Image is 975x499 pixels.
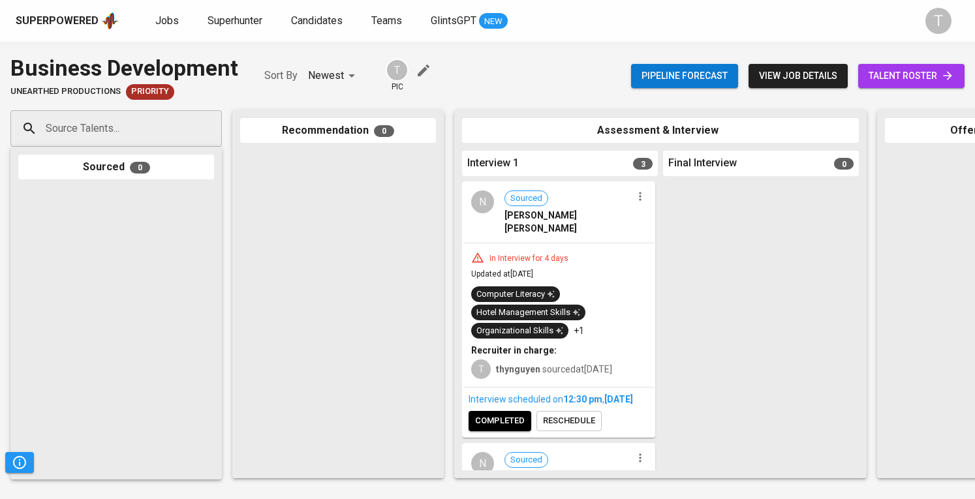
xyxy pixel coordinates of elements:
[5,452,34,473] button: Pipeline Triggers
[869,68,954,84] span: talent roster
[484,253,574,264] div: In Interview for 4 days
[496,364,540,374] b: thynguyen
[240,118,436,144] div: Recommendation
[471,452,494,475] div: N
[386,59,409,93] div: pic
[431,14,476,27] span: GlintsGPT
[130,162,150,174] span: 0
[467,156,519,171] span: Interview 1
[16,14,99,29] div: Superpowered
[215,127,217,130] button: Open
[471,359,491,379] div: T
[631,64,738,88] button: Pipeline forecast
[16,11,119,31] a: Superpoweredapp logo
[858,64,965,88] a: talent roster
[208,13,265,29] a: Superhunter
[208,14,262,27] span: Superhunter
[759,68,837,84] span: view job details
[834,158,854,170] span: 0
[476,288,555,301] div: Computer Literacy
[668,156,737,171] span: Final Interview
[462,118,859,144] div: Assessment & Interview
[155,13,181,29] a: Jobs
[471,345,557,355] b: Recruiter in charge:
[504,209,632,235] span: [PERSON_NAME] [PERSON_NAME]
[476,325,563,337] div: Organizational Skills
[469,393,649,406] div: Interview scheduled on ,
[505,192,548,205] span: Sourced
[543,414,595,429] span: reschedule
[462,181,655,438] div: NSourced[PERSON_NAME] [PERSON_NAME]In Interview for 4 daysUpdated at[DATE]Computer LiteracyHotel ...
[10,52,238,84] div: Business Development
[749,64,848,88] button: view job details
[291,14,343,27] span: Candidates
[308,68,344,83] p: Newest
[18,155,214,180] div: Sourced
[431,13,508,29] a: GlintsGPT NEW
[496,364,612,374] span: sourced at [DATE]
[126,84,174,100] div: New Job received from Demand Team
[574,324,584,337] p: +1
[471,190,494,213] div: N
[476,307,580,319] div: Hotel Management Skills
[308,64,360,88] div: Newest
[642,68,728,84] span: Pipeline forecast
[604,394,633,404] span: [DATE]
[371,13,405,29] a: Teams
[10,85,121,98] span: Unearthed Productions
[469,411,531,431] button: completed
[264,68,298,83] p: Sort By
[374,125,394,137] span: 0
[126,85,174,98] span: Priority
[479,15,508,28] span: NEW
[371,14,402,27] span: Teams
[291,13,345,29] a: Candidates
[536,411,602,431] button: reschedule
[101,11,119,31] img: app logo
[386,59,409,82] div: T
[925,8,952,34] div: T
[475,414,525,429] span: completed
[505,454,548,466] span: Sourced
[155,14,179,27] span: Jobs
[563,394,602,404] span: 12:30 PM
[471,269,533,279] span: Updated at [DATE]
[633,158,653,170] span: 3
